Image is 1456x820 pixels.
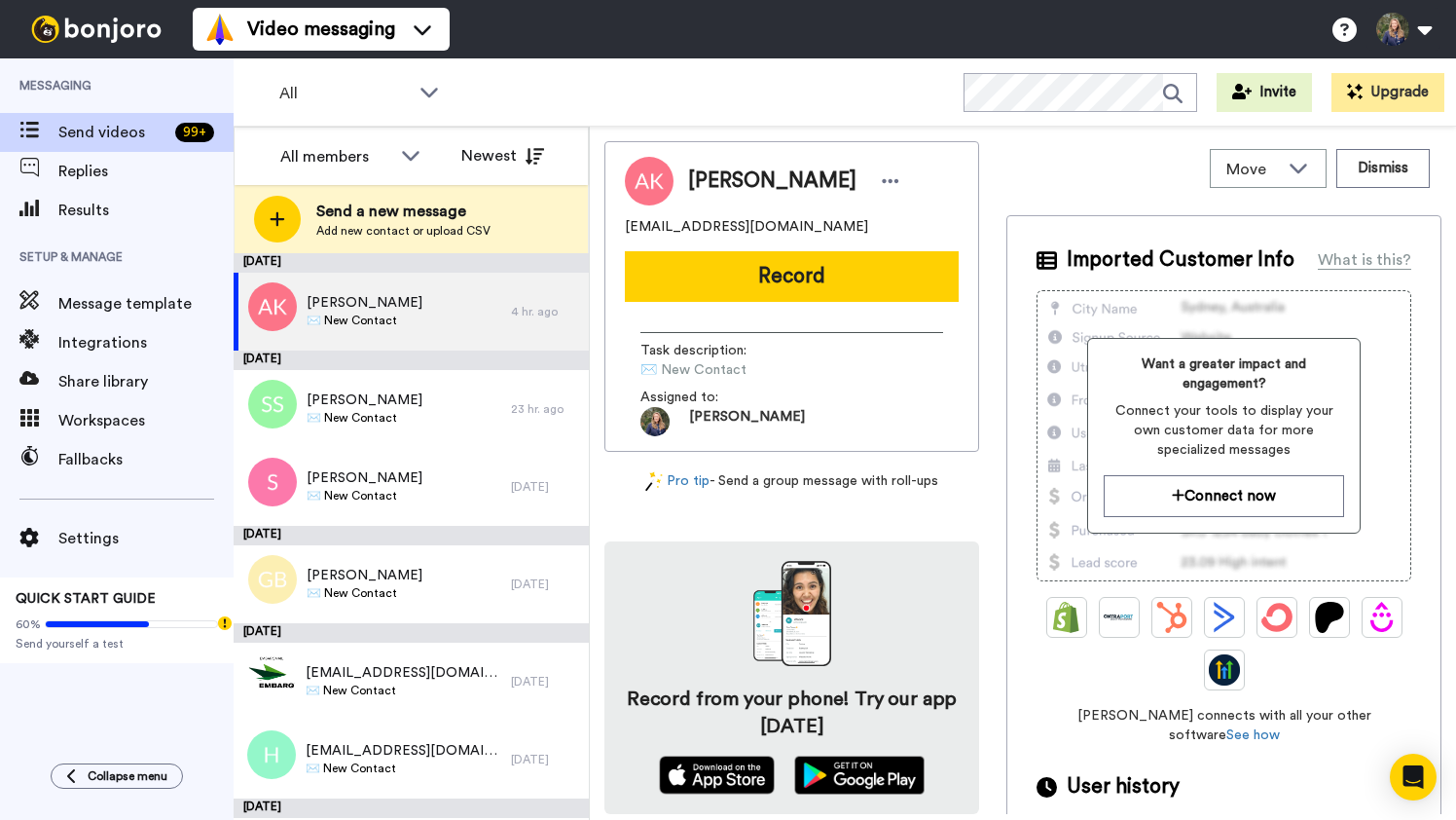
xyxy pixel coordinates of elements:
span: QUICK START GUIDE [16,592,156,606]
span: Fallbacks [58,448,234,471]
div: What is this? [1318,248,1411,272]
span: ✉️ New Contact [307,313,422,328]
span: Send a new message [316,200,491,223]
span: ✉️ New Contact [307,488,422,503]
span: Workspaces [58,409,234,432]
span: Send videos [58,121,167,144]
div: [DATE] [511,752,579,767]
img: vm-color.svg [204,14,236,45]
span: [PERSON_NAME] [307,293,422,313]
span: Message template [58,292,234,316]
span: Imported Customer Info [1067,245,1294,275]
a: Pro tip [645,471,710,492]
span: ✉️ New Contact [307,410,422,426]
div: 23 hr. ago [511,401,579,417]
span: Send yourself a test [16,636,218,652]
span: [EMAIL_ADDRESS][DOMAIN_NAME] [625,217,868,237]
div: - Send a group message with roll-ups [604,471,979,492]
img: gb.png [248,555,297,604]
img: GoHighLevel [1209,654,1240,686]
img: AOh14Ghf-4q6ri6bDK9uMxHp47D1SvjirClMEeE8Szzc=s96-c [640,407,670,436]
div: [DATE] [234,799,589,818]
div: 99 + [175,123,214,142]
span: 60% [16,616,41,632]
h4: Record from your phone! Try our app [DATE] [624,686,960,740]
button: Record [625,251,959,302]
span: Add new contact or upload CSV [316,223,491,239]
div: [DATE] [511,479,579,495]
span: ✉️ New Contact [640,360,825,380]
span: Task description : [640,341,777,360]
span: Settings [58,527,234,550]
span: Move [1226,158,1279,181]
img: Drip [1366,602,1398,633]
img: 0af5442c-634e-4c6e-a462-46056e1e3f5d.png [247,652,296,701]
div: Open Intercom Messenger [1390,754,1437,801]
span: All [279,82,410,105]
button: Invite [1217,73,1312,112]
div: [DATE] [511,674,579,690]
img: Hubspot [1156,602,1187,633]
span: Results [58,199,234,222]
img: ActiveCampaign [1209,602,1240,633]
span: [PERSON_NAME] [307,468,422,488]
span: [PERSON_NAME] [688,167,856,196]
span: [EMAIL_ADDRESS][DOMAIN_NAME] [306,741,501,761]
div: All members [280,145,391,168]
span: Integrations [58,331,234,354]
button: Newest [447,136,559,175]
span: [EMAIL_ADDRESS][DOMAIN_NAME] [306,663,501,683]
span: ✉️ New Contact [306,683,501,698]
div: [DATE] [234,526,589,545]
span: User history [1067,772,1180,801]
img: Image of AnnMarie Kavanagh [625,157,673,205]
img: Ontraport [1104,602,1135,633]
button: Upgrade [1331,73,1444,112]
img: download [753,561,831,666]
div: Tooltip anchor [216,615,234,632]
span: [PERSON_NAME] connects with all your other software [1037,706,1411,745]
button: Connect now [1104,475,1344,517]
img: Shopify [1051,602,1082,633]
img: Patreon [1314,602,1345,633]
div: [DATE] [234,623,589,643]
button: Dismiss [1336,149,1430,188]
span: Collapse menu [88,768,167,784]
img: ak.png [248,282,297,331]
span: Share library [58,370,234,393]
img: ss.png [248,380,297,429]
a: See how [1226,728,1280,742]
img: magic-wand.svg [645,471,663,492]
button: Collapse menu [51,764,183,789]
span: Video messaging [247,16,395,43]
span: Replies [58,160,234,183]
span: ✉️ New Contact [306,761,501,776]
div: [DATE] [234,253,589,273]
span: [PERSON_NAME] [307,566,422,585]
img: s.png [248,458,297,506]
div: 4 hr. ago [511,304,579,319]
span: [PERSON_NAME] [689,407,805,436]
span: Connect your tools to display your own customer data for more specialized messages [1104,401,1344,460]
img: bj-logo-header-white.svg [23,16,169,43]
img: h.png [247,730,296,779]
div: [DATE] [511,577,579,592]
span: [PERSON_NAME] [307,391,422,410]
span: Assigned to: [640,388,777,407]
img: appstore [659,756,775,795]
div: [DATE] [234,351,589,370]
span: Want a greater impact and engagement? [1104,354,1344,393]
img: playstore [794,756,926,795]
img: ConvertKit [1261,602,1292,633]
span: ✉️ New Contact [307,585,422,601]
